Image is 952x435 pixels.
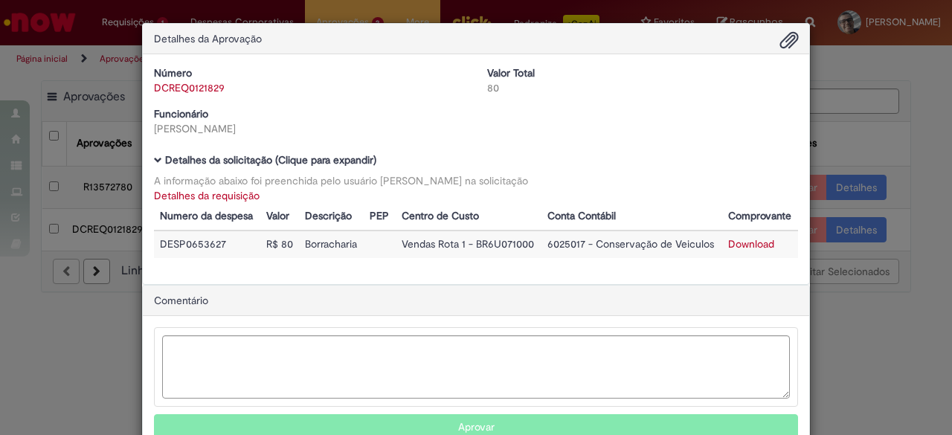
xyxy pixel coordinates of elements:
td: 6025017 - Conservação de Veiculos [541,231,722,258]
td: R$ 80 [260,231,300,258]
th: PEP [364,203,395,231]
span: Detalhes da Aprovação [154,32,262,45]
th: Numero da despesa [154,203,260,231]
span: Comentário [154,294,208,307]
th: Descrição [299,203,364,231]
b: Detalhes da solicitação (Clique para expandir) [165,153,376,167]
a: Download [728,237,774,251]
td: Vendas Rota 1 - BR6U071000 [396,231,541,258]
a: DCREQ0121829 [154,81,225,94]
th: Comprovante [722,203,798,231]
td: DESP0653627 [154,231,260,258]
div: [PERSON_NAME] [154,121,465,136]
b: Valor Total [487,66,535,80]
b: Número [154,66,192,80]
th: Centro de Custo [396,203,541,231]
a: Detalhes da requisição [154,189,260,202]
div: 80 [487,80,798,95]
b: Funcionário [154,107,208,120]
div: A informação abaixo foi preenchida pelo usuário [PERSON_NAME] na solicitação [154,173,798,188]
th: Valor [260,203,300,231]
td: Borracharia [299,231,364,258]
h5: Detalhes da solicitação (Clique para expandir) [154,155,798,166]
th: Conta Contábil [541,203,722,231]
